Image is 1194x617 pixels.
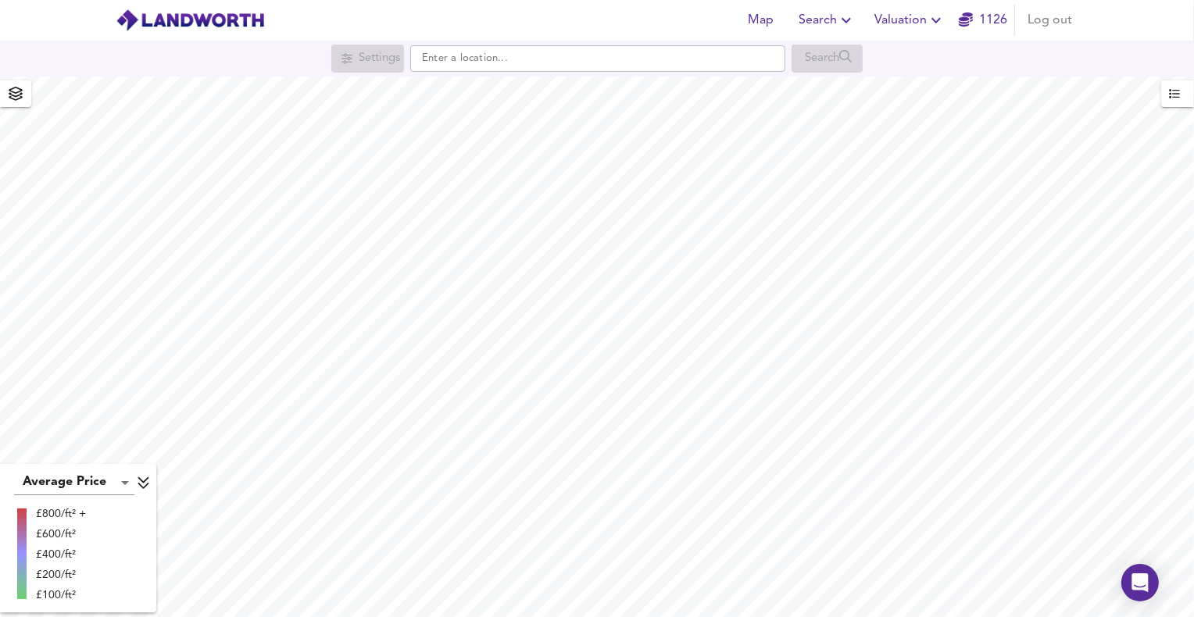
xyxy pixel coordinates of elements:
div: Open Intercom Messenger [1121,564,1159,601]
button: Search [792,5,862,36]
span: Map [742,9,780,31]
div: Average Price [14,470,134,495]
div: £400/ft² [36,547,86,562]
div: £800/ft² + [36,506,86,522]
div: £100/ft² [36,587,86,603]
span: Search [799,9,856,31]
button: Log out [1021,5,1078,36]
button: Valuation [868,5,952,36]
img: logo [116,9,265,32]
input: Enter a location... [410,45,785,72]
button: 1126 [958,5,1008,36]
button: Map [736,5,786,36]
span: Log out [1028,9,1072,31]
div: £600/ft² [36,526,86,542]
a: 1126 [959,9,1007,31]
div: £200/ft² [36,567,86,583]
div: Search for a location first or explore the map [331,45,404,73]
div: Search for a location first or explore the map [792,45,863,73]
span: Valuation [874,9,946,31]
